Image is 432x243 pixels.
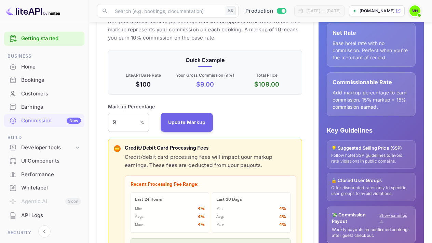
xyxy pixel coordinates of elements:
[4,168,84,181] div: Performance
[333,29,410,37] p: Net Rate
[4,32,84,46] div: Getting started
[4,114,84,127] a: CommissionNew
[331,145,411,152] p: 💡 Suggested Selling Price (SSP)
[216,206,224,212] p: Min:
[114,72,173,78] p: LiteAPI Base Rate
[4,60,84,74] div: Home
[4,74,84,86] a: Bookings
[114,80,173,89] p: $100
[279,214,286,221] p: 4 %
[139,119,144,126] p: %
[21,117,81,125] div: Commission
[198,214,205,221] p: 4 %
[379,213,410,224] a: Show earnings →
[216,197,286,203] p: Last 30 Days
[21,171,81,179] div: Performance
[409,5,420,16] img: VIPrates Hotel-rez.com
[279,206,286,212] p: 4 %
[21,144,74,152] div: Developer tools
[279,222,286,228] p: 4 %
[4,181,84,195] div: Whitelabel
[135,222,143,228] p: Max:
[135,214,143,220] p: Avg:
[331,153,411,164] p: Follow hotel SSP guidelines to avoid rate violations in public domains.
[111,4,223,18] input: Search (e.g. bookings, documentation)
[161,113,213,132] button: Update Markup
[4,114,84,127] div: CommissionNew
[108,17,302,42] p: Set your default markup percentage that will be applied to all hotel rates. This markup represent...
[333,78,410,86] p: Commissionable Rate
[38,225,51,238] button: Collapse navigation
[245,7,273,15] span: Production
[198,222,205,228] p: 4 %
[4,154,84,168] div: UI Components
[4,87,84,101] div: Customers
[331,185,411,197] p: Offer discounted rates only to specific user groups to avoid violations.
[4,209,84,222] div: API Logs
[21,103,81,111] div: Earnings
[306,8,340,14] div: [DATE] — [DATE]
[4,101,84,114] div: Earnings
[131,181,291,188] p: Recent Processing Fee Range:
[4,87,84,100] a: Customers
[226,6,236,15] div: ⌘K
[5,5,60,16] img: LiteAPI logo
[21,212,81,219] div: API Logs
[216,214,225,220] p: Avg:
[4,60,84,73] a: Home
[243,7,289,15] div: Switch to Sandbox mode
[4,74,84,87] div: Bookings
[4,101,84,113] a: Earnings
[21,157,81,165] div: UI Components
[198,206,205,212] p: 4 %
[176,80,235,89] p: $ 9.00
[333,40,410,61] p: Base hotel rate with no commission. Perfect when you're the merchant of record.
[125,145,296,152] p: Credit/Debit Card Processing Fees
[21,35,81,43] a: Getting started
[332,227,410,239] p: Weekly payouts on confirmed bookings after guest checkout.
[237,80,296,89] p: $ 109.00
[21,184,81,192] div: Whitelabel
[216,222,225,228] p: Max:
[108,113,139,132] input: 0
[4,209,84,222] a: API Logs
[21,76,81,84] div: Bookings
[4,229,84,237] span: Security
[21,90,81,98] div: Customers
[125,153,296,170] p: Credit/debit card processing fees will impact your markup earnings. These fees are deducted from ...
[237,72,296,78] p: Total Price
[135,206,143,212] p: Min:
[331,177,411,184] p: 🔒 Closed User Groups
[114,56,296,64] p: Quick Example
[4,168,84,181] a: Performance
[21,63,81,71] div: Home
[333,89,410,110] p: Add markup percentage to earn commission. 15% markup = 15% commission earned.
[135,197,205,203] p: Last 24 Hours
[4,52,84,60] span: Business
[327,126,416,135] p: Key Guidelines
[108,103,155,110] p: Markup Percentage
[4,134,84,141] span: Build
[4,181,84,194] a: Whitelabel
[67,118,81,124] div: New
[176,72,235,78] p: Your Gross Commission ( 9 %)
[114,146,120,152] p: 💳
[4,142,84,154] div: Developer tools
[4,154,84,167] a: UI Components
[332,212,380,225] p: 💸 Commission Payout
[360,8,394,14] p: [DOMAIN_NAME]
